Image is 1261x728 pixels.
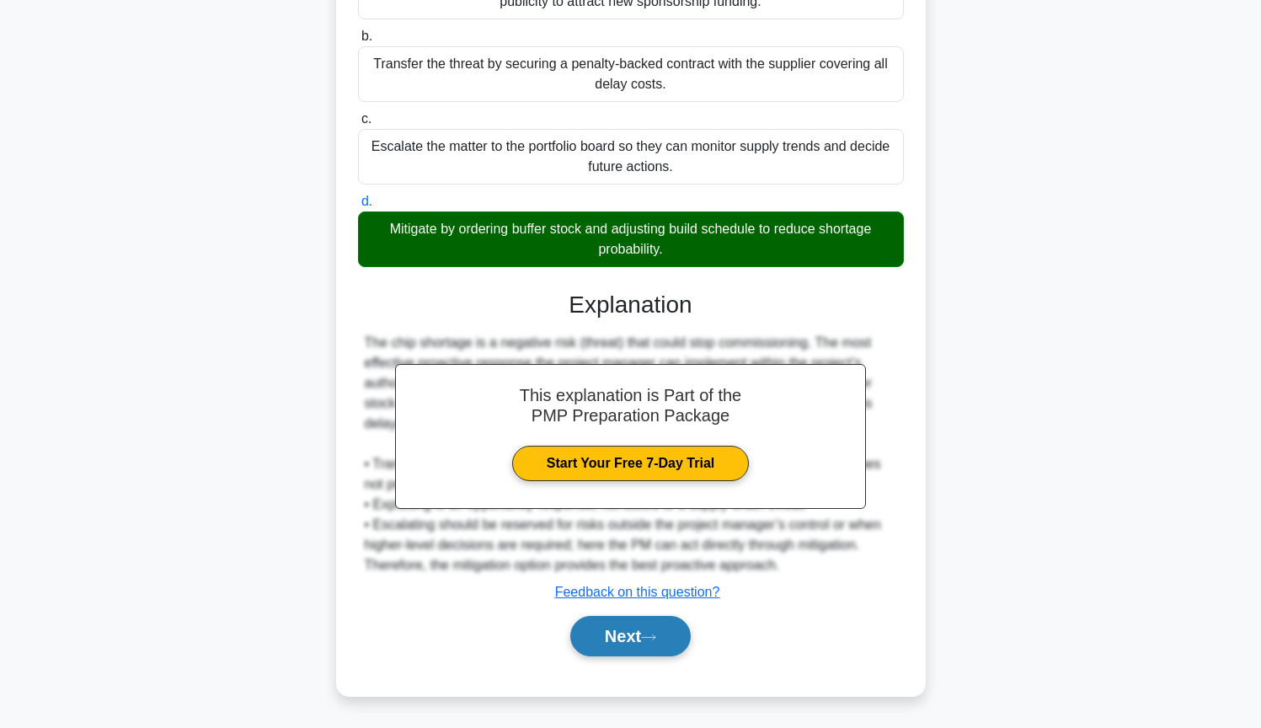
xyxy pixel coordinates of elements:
[555,585,720,599] a: Feedback on this question?
[358,129,904,185] div: Escalate the matter to the portfolio board so they can monitor supply trends and decide future ac...
[361,111,371,126] span: c.
[361,194,372,208] span: d.
[365,333,897,575] div: The chip shortage is a negative risk (threat) that could stop commissioning. The most effective p...
[512,446,749,481] a: Start Your Free 7-Day Trial
[358,211,904,267] div: Mitigate by ordering buffer stock and adjusting build schedule to reduce shortage probability.
[361,29,372,43] span: b.
[368,291,894,319] h3: Explanation
[358,46,904,102] div: Transfer the threat by securing a penalty-backed contract with the supplier covering all delay co...
[570,616,691,656] button: Next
